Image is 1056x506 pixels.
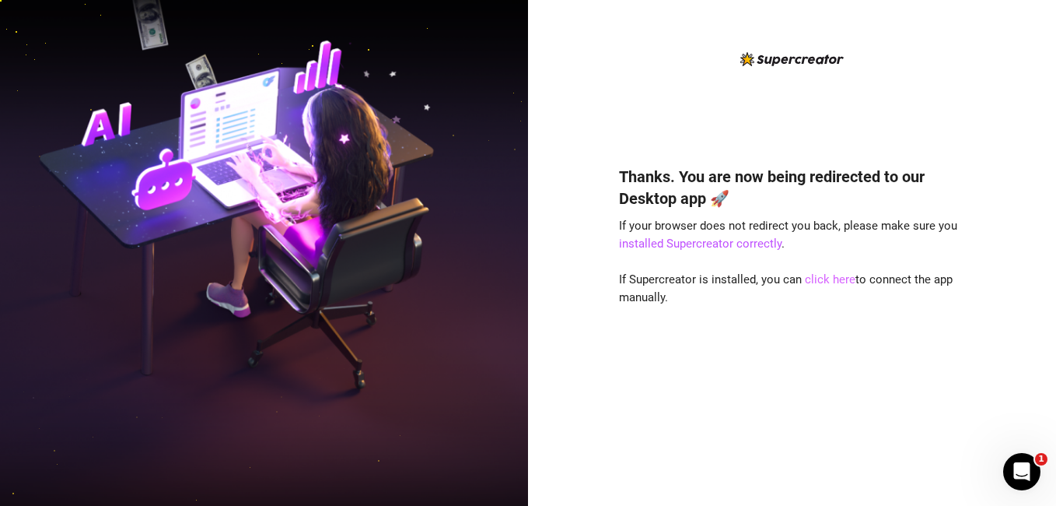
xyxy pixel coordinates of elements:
span: If your browser does not redirect you back, please make sure you . [619,219,957,251]
span: 1 [1035,453,1047,466]
a: installed Supercreator correctly [619,237,782,251]
iframe: Intercom live chat [1003,453,1040,490]
a: click here [805,272,855,286]
img: logo-BBDzfeDw.svg [740,52,844,66]
h4: Thanks. You are now being redirected to our Desktop app 🚀 [619,166,966,209]
span: If Supercreator is installed, you can to connect the app manually. [619,272,953,305]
